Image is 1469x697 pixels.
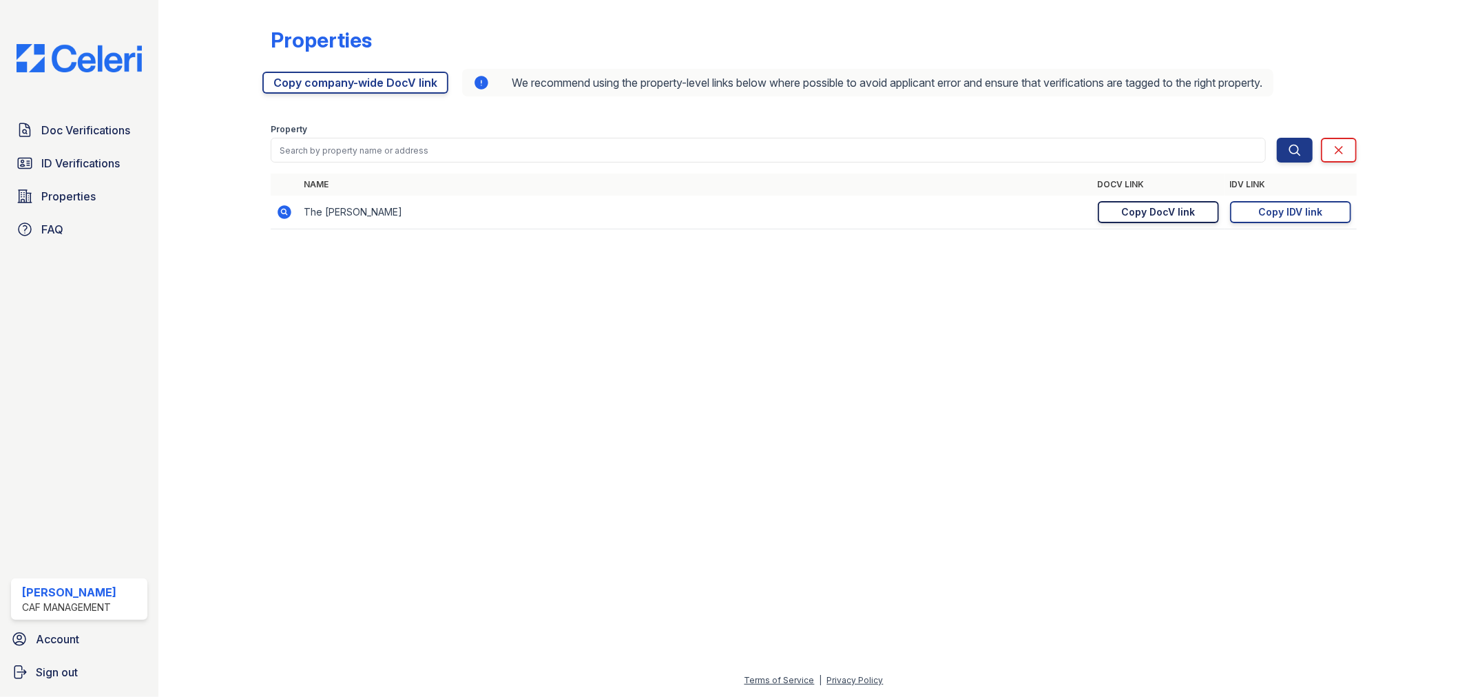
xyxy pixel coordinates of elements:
[1258,205,1322,219] div: Copy IDV link
[271,138,1265,163] input: Search by property name or address
[36,631,79,647] span: Account
[744,675,815,685] a: Terms of Service
[298,196,1092,229] td: The [PERSON_NAME]
[11,116,147,144] a: Doc Verifications
[6,625,153,653] a: Account
[1225,174,1357,196] th: IDV Link
[271,124,307,135] label: Property
[262,72,448,94] a: Copy company-wide DocV link
[11,183,147,210] a: Properties
[1121,205,1195,219] div: Copy DocV link
[41,122,130,138] span: Doc Verifications
[6,658,153,686] a: Sign out
[41,221,63,238] span: FAQ
[41,155,120,171] span: ID Verifications
[462,69,1273,96] div: We recommend using the property-level links below where possible to avoid applicant error and ens...
[22,584,116,601] div: [PERSON_NAME]
[298,174,1092,196] th: Name
[36,664,78,680] span: Sign out
[1092,174,1225,196] th: DocV Link
[1230,201,1351,223] a: Copy IDV link
[11,149,147,177] a: ID Verifications
[827,675,884,685] a: Privacy Policy
[1098,201,1219,223] a: Copy DocV link
[6,44,153,72] img: CE_Logo_Blue-a8612792a0a2168367f1c8372b55b34899dd931a85d93a1a3d3e32e68fde9ad4.png
[41,188,96,205] span: Properties
[11,216,147,243] a: FAQ
[271,28,372,52] div: Properties
[820,675,822,685] div: |
[22,601,116,614] div: CAF Management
